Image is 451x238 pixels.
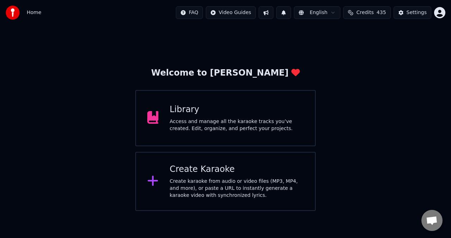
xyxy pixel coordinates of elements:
div: Create Karaoke [170,164,304,175]
button: Credits435 [343,6,390,19]
nav: breadcrumb [27,9,41,16]
div: Open chat [421,210,443,231]
button: Video Guides [206,6,256,19]
div: Create karaoke from audio or video files (MP3, MP4, and more), or paste a URL to instantly genera... [170,178,304,199]
span: 435 [377,9,386,16]
div: Access and manage all the karaoke tracks you’ve created. Edit, organize, and perfect your projects. [170,118,304,132]
span: Home [27,9,41,16]
button: FAQ [176,6,203,19]
span: Credits [356,9,373,16]
img: youka [6,6,20,20]
div: Library [170,104,304,115]
div: Welcome to [PERSON_NAME] [151,67,300,79]
button: Settings [394,6,431,19]
div: Settings [407,9,427,16]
